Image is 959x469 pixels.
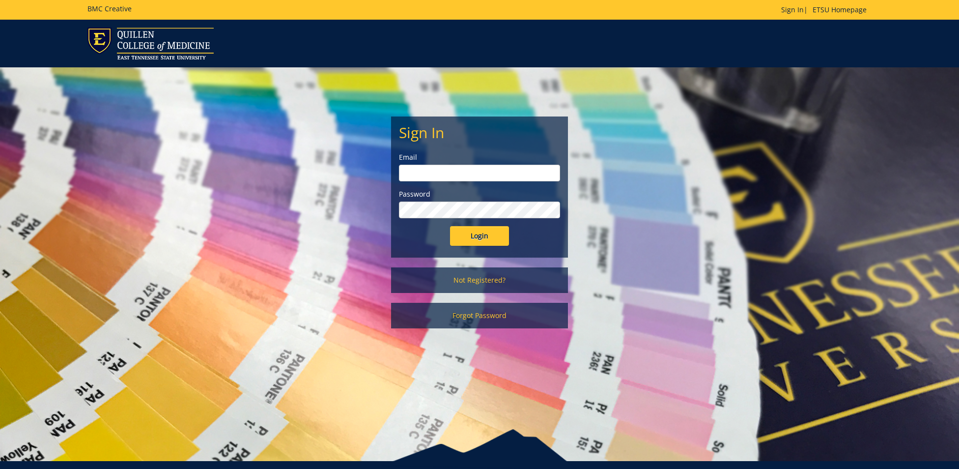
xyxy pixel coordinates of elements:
a: ETSU Homepage [808,5,872,14]
a: Forgot Password [391,303,568,328]
h5: BMC Creative [87,5,132,12]
label: Password [399,189,560,199]
h2: Sign In [399,124,560,141]
input: Login [450,226,509,246]
a: Not Registered? [391,267,568,293]
label: Email [399,152,560,162]
p: | [781,5,872,15]
a: Sign In [781,5,804,14]
img: ETSU logo [87,28,214,59]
